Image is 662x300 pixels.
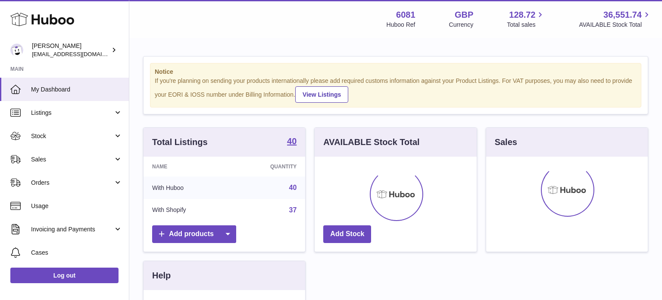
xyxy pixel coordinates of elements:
a: Add products [152,225,236,243]
div: If you're planning on sending your products internationally please add required customs informati... [155,77,637,103]
strong: GBP [455,9,473,21]
span: Usage [31,202,122,210]
strong: 6081 [396,9,415,21]
span: AVAILABLE Stock Total [579,21,652,29]
span: 36,551.74 [603,9,642,21]
div: Currency [449,21,474,29]
td: With Huboo [144,177,231,199]
span: Total sales [507,21,545,29]
span: Invoicing and Payments [31,225,113,234]
h3: Sales [495,136,517,148]
h3: Total Listings [152,136,208,148]
th: Name [144,157,231,177]
a: 37 [289,206,297,214]
a: View Listings [295,86,348,103]
strong: 40 [287,137,297,145]
span: Listings [31,109,113,117]
h3: AVAILABLE Stock Total [323,136,419,148]
span: My Dashboard [31,85,122,94]
td: With Shopify [144,199,231,221]
strong: Notice [155,68,637,76]
span: Sales [31,155,113,164]
a: 128.72 Total sales [507,9,545,29]
a: 40 [287,137,297,147]
div: [PERSON_NAME] [32,42,109,58]
span: 128.72 [509,9,535,21]
h3: Help [152,270,171,281]
span: [EMAIL_ADDRESS][DOMAIN_NAME] [32,51,127,57]
span: Cases [31,249,122,257]
a: 36,551.74 AVAILABLE Stock Total [579,9,652,29]
span: Orders [31,179,113,187]
div: Huboo Ref [387,21,415,29]
a: Add Stock [323,225,371,243]
span: Stock [31,132,113,140]
a: 40 [289,184,297,191]
th: Quantity [231,157,305,177]
a: Log out [10,268,119,283]
img: hello@pogsheadphones.com [10,44,23,57]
